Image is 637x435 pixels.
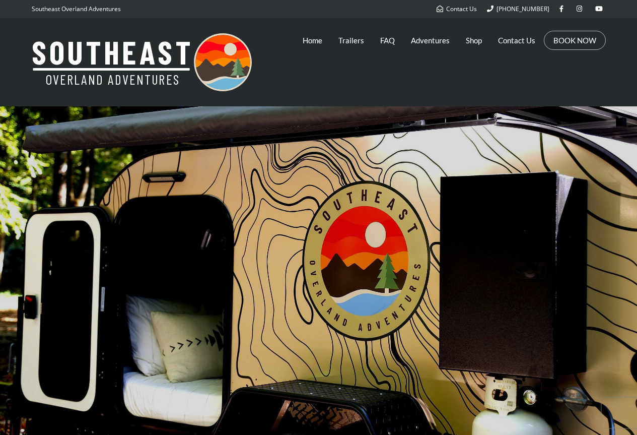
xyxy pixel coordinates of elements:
[487,5,549,13] a: [PHONE_NUMBER]
[553,35,596,45] a: BOOK NOW
[32,33,252,91] img: Southeast Overland Adventures
[380,28,395,53] a: FAQ
[32,3,121,16] p: Southeast Overland Adventures
[338,28,364,53] a: Trailers
[497,5,549,13] span: [PHONE_NUMBER]
[303,28,322,53] a: Home
[411,28,450,53] a: Adventures
[466,28,482,53] a: Shop
[498,28,535,53] a: Contact Us
[446,5,477,13] span: Contact Us
[437,5,477,13] a: Contact Us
